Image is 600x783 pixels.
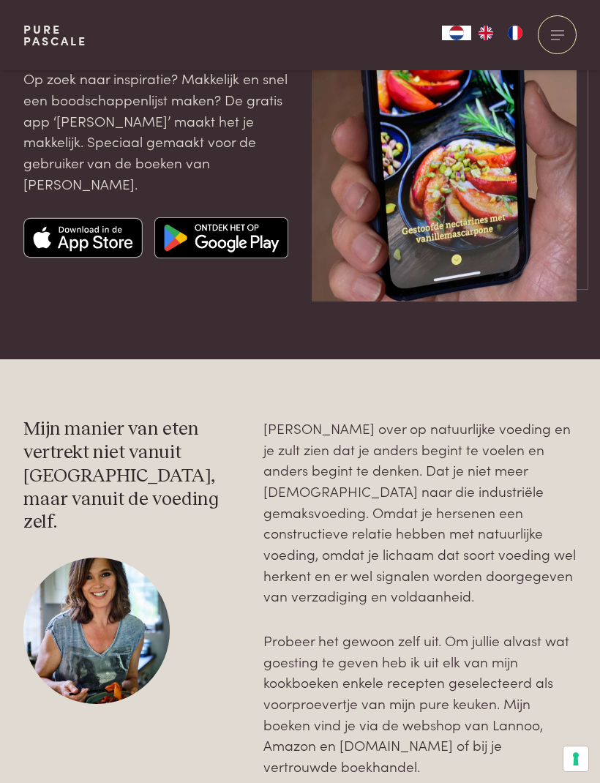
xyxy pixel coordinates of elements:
img: Apple app store [23,217,143,258]
aside: Language selected: Nederlands [442,26,530,40]
a: PurePascale [23,23,87,47]
p: Probeer het gewoon zelf uit. Om jullie alvast wat goesting te geven heb ik uit elk van mijn kookb... [263,630,577,777]
ul: Language list [471,26,530,40]
p: [PERSON_NAME] over op natuurlijke voeding en je zult zien dat je anders begint te voelen en ander... [263,418,577,607]
button: Uw voorkeuren voor toestemming voor trackingtechnologieën [563,746,588,771]
img: Google app store [154,217,289,258]
p: Op zoek naar inspiratie? Makkelijk en snel een boodschappenlijst maken? De gratis app ‘[PERSON_NA... [23,68,288,194]
div: Language [442,26,471,40]
h3: Mijn manier van eten vertrekt niet vanuit [GEOGRAPHIC_DATA], maar vanuit de voeding zelf. [23,418,241,534]
a: FR [500,26,530,40]
img: pure-pascale-naessens-pn356142 [23,558,170,704]
a: EN [471,26,500,40]
a: NL [442,26,471,40]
